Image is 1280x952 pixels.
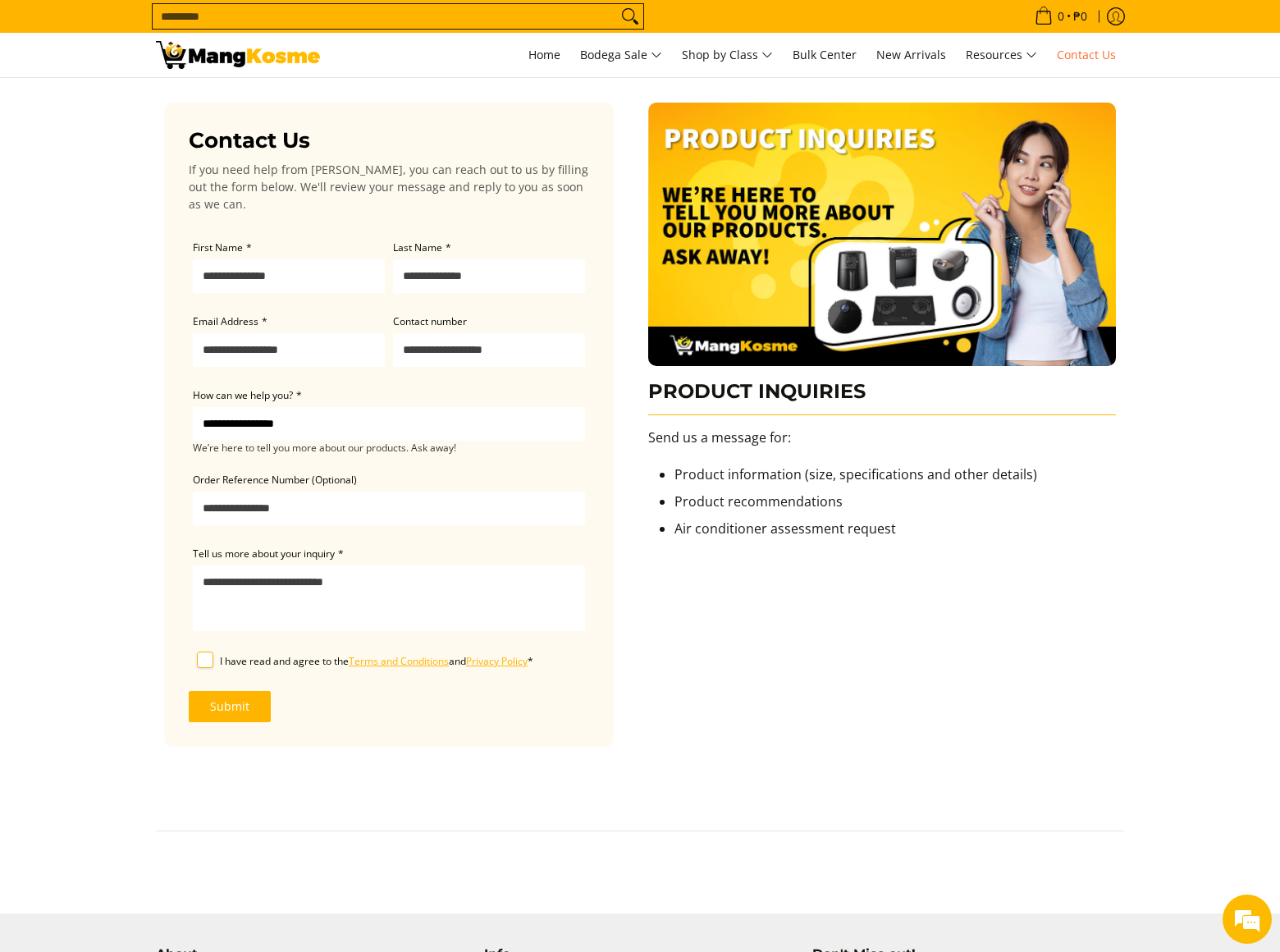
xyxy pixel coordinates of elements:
small: We’re here to tell you more about our products. Ask away! [193,444,585,452]
li: Air conditioner assessment request [674,519,1116,546]
a: Home [520,33,569,77]
li: Product recommendations [674,492,1116,519]
span: • [1030,7,1092,25]
span: Contact number [393,314,467,328]
a: Terms and Conditions [349,654,449,668]
span: Last Name [393,240,442,254]
span: Home [528,47,560,62]
a: New Arrivals [868,33,954,77]
nav: Main Menu [336,33,1124,77]
a: Resources [958,33,1045,77]
li: Product information (size, specifications and other details) [674,465,1116,492]
a: Contact Us [1049,33,1124,77]
a: Shop by Class [674,33,781,77]
span: Shop by Class [682,45,773,66]
span: ₱0 [1071,11,1090,22]
a: Bulk Center [784,33,865,77]
span: Tell us more about your inquiry [193,547,335,561]
span: I have read and agree to the and [220,654,528,668]
a: Privacy Policy [466,654,528,668]
span: Order Reference Number (Optional) [193,473,357,487]
span: 0 [1055,11,1067,22]
p: Send us a message for: [648,428,1116,465]
span: First Name [193,240,243,254]
button: Submit [189,691,271,722]
p: If you need help from [PERSON_NAME], you can reach out to us by filling out the form below. We'll... [189,161,589,213]
h3: Contact Us [189,127,589,154]
h3: PRODUCT INQUIRIES [648,379,1116,416]
span: Email Address [193,314,258,328]
button: Search [617,4,643,29]
a: Bodega Sale [572,33,670,77]
img: Contact Us Today! l Mang Kosme - Home Appliance Warehouse Sale [156,41,320,69]
span: Bulk Center [793,47,857,62]
span: New Arrivals [876,47,946,62]
span: How can we help you? [193,388,293,402]
span: Resources [966,45,1037,66]
span: Bodega Sale [580,45,662,66]
span: Contact Us [1057,47,1116,62]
